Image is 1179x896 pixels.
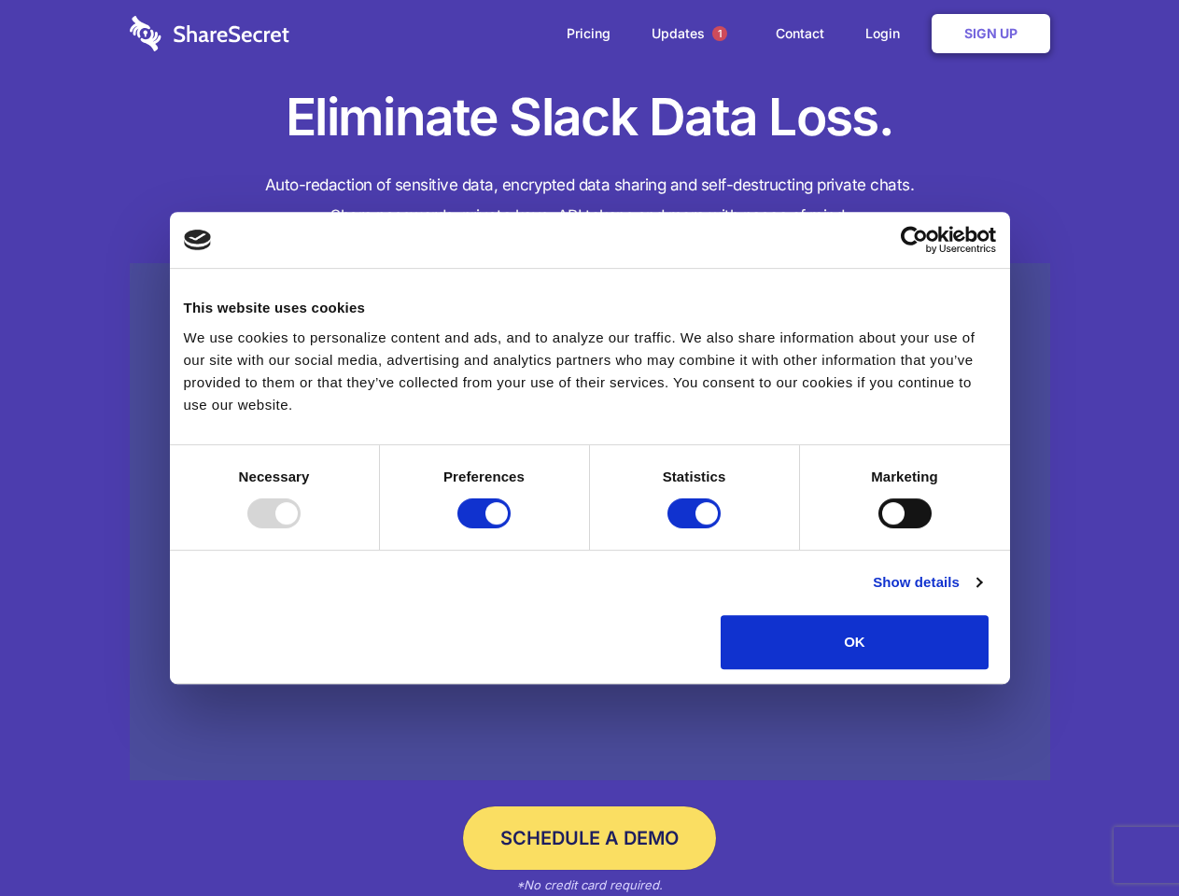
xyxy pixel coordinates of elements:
strong: Preferences [443,469,525,484]
a: Wistia video thumbnail [130,263,1050,781]
h1: Eliminate Slack Data Loss. [130,84,1050,151]
button: OK [721,615,989,669]
div: We use cookies to personalize content and ads, and to analyze our traffic. We also share informat... [184,327,996,416]
a: Usercentrics Cookiebot - opens in a new window [833,226,996,254]
div: This website uses cookies [184,297,996,319]
a: Sign Up [932,14,1050,53]
strong: Marketing [871,469,938,484]
a: Pricing [548,5,629,63]
h4: Auto-redaction of sensitive data, encrypted data sharing and self-destructing private chats. Shar... [130,170,1050,231]
strong: Statistics [663,469,726,484]
span: 1 [712,26,727,41]
img: logo-wordmark-white-trans-d4663122ce5f474addd5e946df7df03e33cb6a1c49d2221995e7729f52c070b2.svg [130,16,289,51]
em: *No credit card required. [516,877,663,892]
img: logo [184,230,212,250]
strong: Necessary [239,469,310,484]
a: Contact [757,5,843,63]
a: Show details [873,571,981,594]
a: Schedule a Demo [463,806,716,870]
a: Login [847,5,928,63]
